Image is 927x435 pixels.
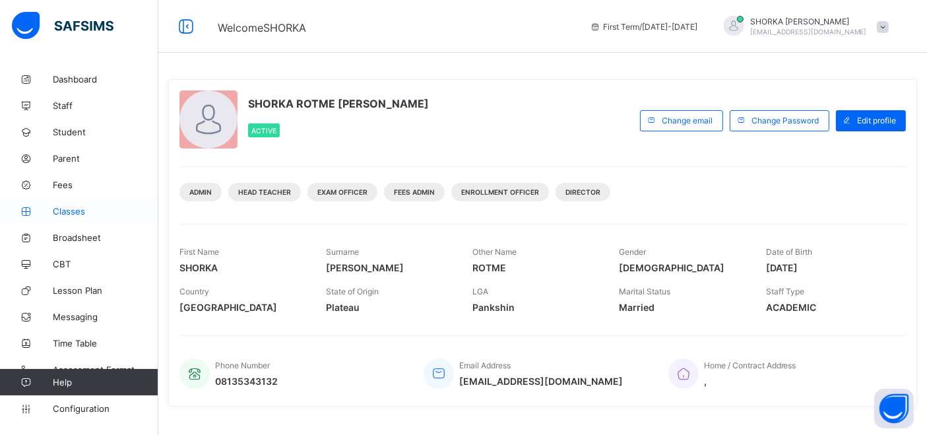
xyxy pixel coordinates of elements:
span: Date of Birth [766,247,812,257]
span: [EMAIL_ADDRESS][DOMAIN_NAME] [750,28,867,36]
span: session/term information [590,22,697,32]
span: Home / Contract Address [704,360,796,370]
span: Other Name [472,247,517,257]
span: Fees Admin [394,188,435,196]
span: 08135343132 [215,376,278,387]
span: Messaging [53,312,158,322]
span: Parent [53,153,158,164]
span: ACADEMIC [766,302,893,313]
span: Welcome SHORKA [218,21,306,34]
span: Plateau [326,302,453,313]
span: Help [53,377,158,387]
span: [EMAIL_ADDRESS][DOMAIN_NAME] [459,376,623,387]
span: SHORKA [179,262,306,273]
span: Staff Type [766,286,804,296]
button: Open asap [874,389,914,428]
span: Change email [662,116,713,125]
span: Email Address [459,360,511,370]
span: Student [53,127,158,137]
span: State of Origin [326,286,379,296]
span: Assessment Format [53,364,158,375]
span: Head Teacher [238,188,291,196]
span: ROTME [472,262,599,273]
span: CBT [53,259,158,269]
span: LGA [472,286,488,296]
span: Country [179,286,209,296]
span: Time Table [53,338,158,349]
span: Married [620,302,746,313]
span: Marital Status [620,286,671,296]
span: Configuration [53,403,158,414]
span: First Name [179,247,219,257]
span: Edit profile [857,116,896,125]
span: Staff [53,100,158,111]
img: safsims [12,12,113,40]
span: Phone Number [215,360,270,370]
span: [GEOGRAPHIC_DATA] [179,302,306,313]
span: Fees [53,180,158,190]
span: Change Password [751,116,819,125]
span: Broadsheet [53,232,158,243]
span: Active [251,127,276,135]
span: [PERSON_NAME] [326,262,453,273]
span: Dashboard [53,74,158,84]
span: SHORKA ROTME [PERSON_NAME] [248,97,429,110]
span: Enrollment Officer [461,188,539,196]
span: [DATE] [766,262,893,273]
span: Gender [620,247,647,257]
span: Admin [189,188,212,196]
span: Lesson Plan [53,285,158,296]
span: [DEMOGRAPHIC_DATA] [620,262,746,273]
span: Exam Officer [317,188,368,196]
span: Pankshin [472,302,599,313]
span: Surname [326,247,359,257]
span: Director [565,188,600,196]
span: Classes [53,206,158,217]
span: SHORKA [PERSON_NAME] [750,17,867,26]
div: SHORKAJOEL [711,16,895,38]
span: , [704,376,796,387]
